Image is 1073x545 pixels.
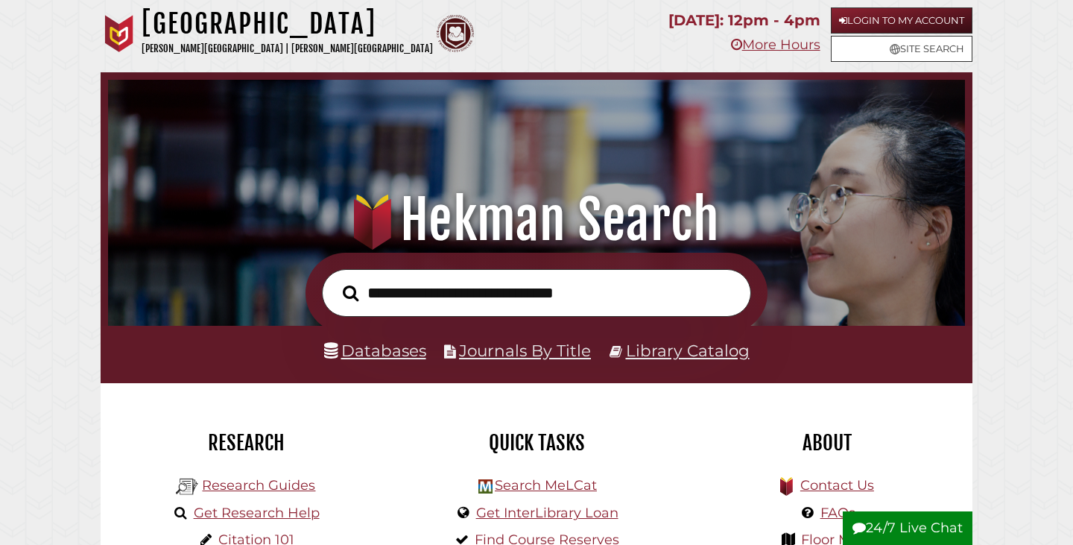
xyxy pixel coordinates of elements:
p: [PERSON_NAME][GEOGRAPHIC_DATA] | [PERSON_NAME][GEOGRAPHIC_DATA] [142,40,433,57]
a: Databases [324,341,426,360]
h2: About [693,430,961,456]
a: Login to My Account [831,7,972,34]
img: Calvin Theological Seminary [437,15,474,52]
a: Site Search [831,36,972,62]
h2: Quick Tasks [402,430,671,456]
i: Search [343,284,358,301]
a: FAQs [820,505,855,521]
a: Contact Us [800,477,874,494]
a: Get InterLibrary Loan [476,505,618,521]
a: Search MeLCat [495,477,597,494]
h2: Research [112,430,380,456]
h1: [GEOGRAPHIC_DATA] [142,7,433,40]
a: Research Guides [202,477,315,494]
p: [DATE]: 12pm - 4pm [668,7,820,34]
img: Calvin University [101,15,138,52]
a: More Hours [731,37,820,53]
img: Hekman Library Logo [176,476,198,498]
img: Hekman Library Logo [478,479,493,494]
button: Search [335,281,366,306]
a: Get Research Help [194,505,320,521]
a: Journals By Title [459,341,591,360]
a: Library Catalog [626,341,750,360]
h1: Hekman Search [124,187,949,253]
